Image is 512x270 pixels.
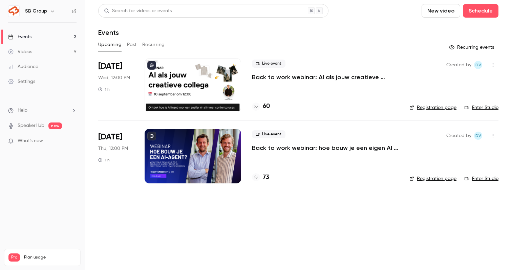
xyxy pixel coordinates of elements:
span: Created by [446,132,471,140]
h1: Events [98,28,119,37]
button: New video [422,4,460,18]
h4: 60 [263,102,270,111]
div: Audience [8,63,38,70]
a: Enter Studio [465,104,498,111]
button: Upcoming [98,39,122,50]
img: SB Group [8,6,19,17]
span: What's new [18,137,43,144]
a: 73 [252,173,269,182]
a: SpeakerHub [18,122,44,129]
div: 1 h [98,87,110,92]
span: Pro [8,253,20,262]
span: Dv [475,132,481,140]
a: Back to work webinar: AI als jouw creatieve collega [252,73,399,81]
span: Created by [446,61,471,69]
button: Schedule [463,4,498,18]
span: Plan usage [24,255,76,260]
button: Recurring events [446,42,498,53]
span: Thu, 12:00 PM [98,145,128,152]
div: 1 h [98,157,110,163]
span: new [48,122,62,129]
span: [DATE] [98,61,122,72]
h4: 73 [263,173,269,182]
a: Back to work webinar: hoe bouw je een eigen AI agent? [252,144,399,152]
div: Sep 10 Wed, 12:00 PM (Europe/Amsterdam) [98,58,134,112]
a: Registration page [409,175,456,182]
span: Dante van der heijden [474,132,482,140]
button: Past [127,39,137,50]
span: Live event [252,130,285,138]
div: Search for videos or events [104,7,172,15]
div: Settings [8,78,35,85]
a: Registration page [409,104,456,111]
span: Live event [252,60,285,68]
span: Dante van der heijden [474,61,482,69]
div: Videos [8,48,32,55]
span: Help [18,107,27,114]
span: [DATE] [98,132,122,142]
button: Recurring [142,39,165,50]
div: Events [8,33,31,40]
li: help-dropdown-opener [8,107,77,114]
h6: SB Group [25,8,47,15]
a: Enter Studio [465,175,498,182]
div: Sep 11 Thu, 12:00 PM (Europe/Amsterdam) [98,129,134,183]
span: Wed, 12:00 PM [98,74,130,81]
span: Dv [475,61,481,69]
a: 60 [252,102,270,111]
